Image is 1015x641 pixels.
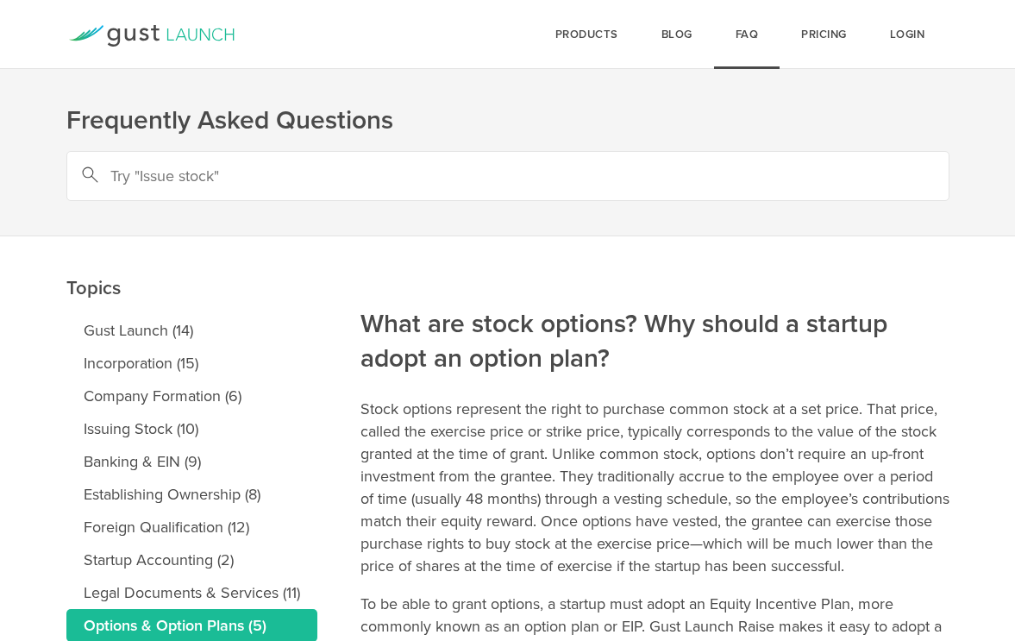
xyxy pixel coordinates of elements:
a: Gust Launch (14) [66,314,317,347]
a: Establishing Ownership (8) [66,478,317,511]
p: Stock options represent the right to purchase common stock at a set price. That price, called the... [360,398,949,577]
h2: What are stock options? Why should a startup adopt an option plan? [360,191,949,376]
a: Foreign Qualification (12) [66,511,317,544]
h1: Frequently Asked Questions [66,104,949,138]
a: Startup Accounting (2) [66,544,317,576]
a: Incorporation (15) [66,347,317,380]
a: Issuing Stock (10) [66,412,317,445]
a: Company Formation (6) [66,380,317,412]
a: Legal Documents & Services (11) [66,576,317,609]
a: Banking & EIN (9) [66,445,317,478]
h2: Topics [66,154,317,305]
input: Try "Issue stock" [66,151,949,201]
